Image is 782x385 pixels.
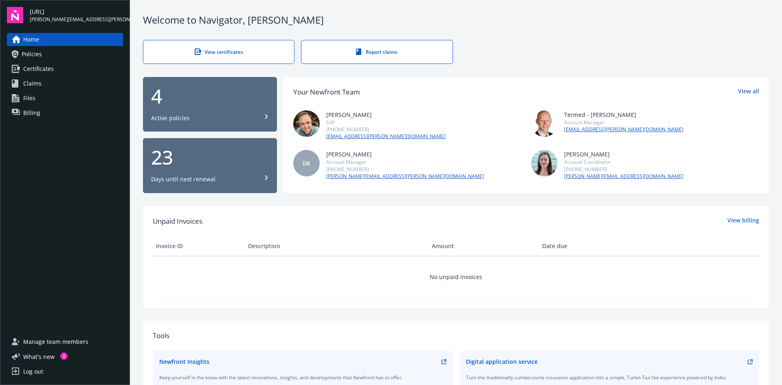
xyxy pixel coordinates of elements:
a: Home [7,33,123,46]
div: [PHONE_NUMBER] [326,126,446,133]
img: photo [531,150,558,176]
div: Days until next renewal [151,175,215,183]
span: [PERSON_NAME][EMAIL_ADDRESS][PERSON_NAME] [30,16,123,23]
td: No unpaid invoices [153,256,759,297]
th: Description [245,236,428,256]
span: Manage team members [23,335,88,348]
button: 23Days until next renewal [143,138,277,193]
div: 23 [151,147,269,167]
a: [EMAIL_ADDRESS][PERSON_NAME][DOMAIN_NAME] [564,126,683,133]
a: Claims [7,77,123,90]
img: photo [531,110,558,137]
img: photo [293,110,320,137]
a: Files [7,92,123,105]
div: Keep yourself in the know with the latest innovations, insights, and developments that Newfront h... [159,374,446,381]
a: Policies [7,48,123,61]
th: Date due [539,236,631,256]
span: Files [23,92,35,105]
th: Invoice ID [153,236,245,256]
div: [PERSON_NAME] [326,110,446,119]
span: [URL] [30,7,123,16]
th: Amount [428,236,539,256]
button: [URL][PERSON_NAME][EMAIL_ADDRESS][PERSON_NAME] [30,7,123,23]
a: View billing [727,216,759,227]
span: Policies [22,48,42,61]
div: 4 [151,86,269,106]
span: What ' s new [23,352,55,361]
a: Manage team members [7,335,123,348]
span: DK [303,159,310,167]
div: Turn the traditionally cumbersome insurance application into a simple, Turbo-Tax like experience ... [466,374,753,381]
div: SVP [326,119,446,126]
div: View certificates [160,48,278,55]
a: View all [738,87,759,97]
div: Log out [23,365,43,378]
div: [PERSON_NAME] [564,150,683,158]
div: [PHONE_NUMBER] [564,166,683,173]
div: Newfront Insights [159,357,209,366]
div: Active policies [151,114,190,122]
a: Certificates [7,62,123,75]
span: Certificates [23,62,54,75]
div: Termed - [PERSON_NAME] [564,110,683,119]
div: 1 [60,352,68,360]
div: Digital application service [466,357,538,366]
div: Account Coordinator [564,158,683,165]
a: View certificates [143,40,294,64]
a: Report claims [301,40,453,64]
img: navigator-logo.svg [7,7,23,23]
span: Home [23,33,39,46]
div: [PERSON_NAME] [326,150,484,158]
a: [PERSON_NAME][EMAIL_ADDRESS][PERSON_NAME][DOMAIN_NAME] [326,173,484,180]
div: Account Manager [564,119,683,126]
a: Billing [7,106,123,119]
span: Unpaid Invoices [153,216,202,227]
button: What's new1 [7,352,68,361]
div: [PHONE_NUMBER] [326,166,484,173]
div: Tools [153,330,759,341]
button: 4Active policies [143,77,277,132]
div: Report claims [318,48,436,55]
a: [EMAIL_ADDRESS][PERSON_NAME][DOMAIN_NAME] [326,133,446,140]
span: Billing [23,106,40,119]
span: Claims [23,77,42,90]
div: Account Manager [326,158,484,165]
div: Your Newfront Team [293,87,360,97]
a: [PERSON_NAME][EMAIL_ADDRESS][DOMAIN_NAME] [564,173,683,180]
div: Welcome to Navigator , [PERSON_NAME] [143,13,769,27]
